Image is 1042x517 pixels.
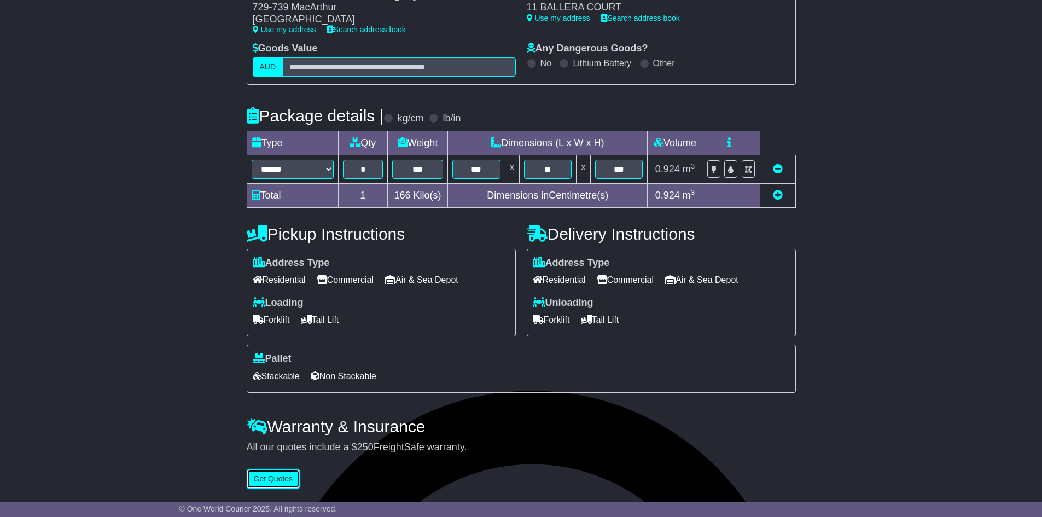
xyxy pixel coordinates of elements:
label: Loading [253,297,304,309]
td: 1 [338,183,388,207]
td: Dimensions in Centimetre(s) [448,183,648,207]
label: Any Dangerous Goods? [527,43,648,55]
td: Total [247,183,338,207]
span: © One World Courier 2025. All rights reserved. [179,504,337,513]
h4: Delivery Instructions [527,225,796,243]
span: 0.924 [655,164,680,175]
td: Qty [338,131,388,155]
td: x [576,155,590,183]
span: Air & Sea Depot [385,271,458,288]
span: Forklift [253,311,290,328]
div: All our quotes include a $ FreightSafe warranty. [247,442,796,454]
td: Kilo(s) [388,183,448,207]
a: Add new item [773,190,783,201]
label: Address Type [253,257,330,269]
span: Residential [533,271,586,288]
a: Use my address [527,14,590,22]
span: Commercial [597,271,654,288]
span: 0.924 [655,190,680,201]
label: Pallet [253,353,292,365]
td: Dimensions (L x W x H) [448,131,648,155]
span: Stackable [253,368,300,385]
h4: Pickup Instructions [247,225,516,243]
label: Lithium Battery [573,58,631,68]
span: m [683,190,695,201]
span: Forklift [533,311,570,328]
span: 250 [357,442,374,452]
sup: 3 [691,188,695,196]
span: Tail Lift [581,311,619,328]
a: Search address book [327,25,406,34]
div: 729-739 MacArthur [253,2,505,14]
h4: Package details | [247,107,384,125]
label: Unloading [533,297,593,309]
span: 166 [394,190,411,201]
td: Weight [388,131,448,155]
label: AUD [253,57,283,77]
a: Search address book [601,14,680,22]
span: Commercial [317,271,374,288]
span: Residential [253,271,306,288]
div: 11 BALLERA COURT [527,2,779,14]
a: Remove this item [773,164,783,175]
button: Get Quotes [247,469,300,489]
sup: 3 [691,162,695,170]
span: Air & Sea Depot [665,271,738,288]
span: Non Stackable [311,368,376,385]
label: lb/in [443,113,461,125]
td: x [505,155,519,183]
label: Other [653,58,675,68]
span: Tail Lift [301,311,339,328]
label: kg/cm [397,113,423,125]
span: m [683,164,695,175]
h4: Warranty & Insurance [247,417,796,435]
td: Volume [648,131,702,155]
td: Type [247,131,338,155]
a: Use my address [253,25,316,34]
label: No [540,58,551,68]
label: Goods Value [253,43,318,55]
div: [GEOGRAPHIC_DATA] [253,14,505,26]
label: Address Type [533,257,610,269]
